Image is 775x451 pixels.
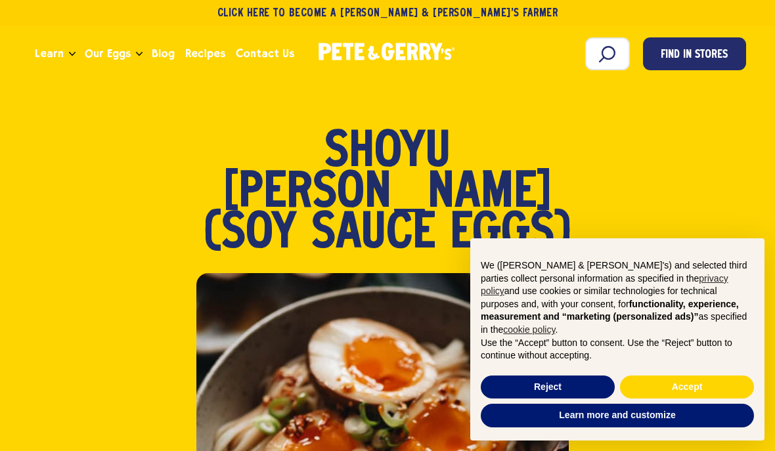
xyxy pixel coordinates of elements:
[146,36,180,72] a: Blog
[69,52,76,56] button: Open the dropdown menu for Learn
[481,259,754,337] p: We ([PERSON_NAME] & [PERSON_NAME]'s) and selected third parties collect personal information as s...
[481,337,754,362] p: Use the “Accept” button to consent. Use the “Reject” button to continue without accepting.
[585,37,630,70] input: Search
[450,214,572,255] span: Eggs)
[152,45,175,62] span: Blog
[204,214,297,255] span: (Soy
[35,45,64,62] span: Learn
[643,37,746,70] a: Find in Stores
[661,47,728,64] span: Find in Stores
[85,45,131,62] span: Our Eggs
[481,404,754,427] button: Learn more and customize
[481,376,615,399] button: Reject
[136,52,143,56] button: Open the dropdown menu for Our Eggs
[223,173,552,214] span: [PERSON_NAME]
[180,36,231,72] a: Recipes
[231,36,299,72] a: Contact Us
[311,214,435,255] span: Sauce
[30,36,69,72] a: Learn
[324,133,451,173] span: Shoyu
[620,376,754,399] button: Accept
[185,45,225,62] span: Recipes
[236,45,294,62] span: Contact Us
[79,36,136,72] a: Our Eggs
[503,324,555,335] a: cookie policy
